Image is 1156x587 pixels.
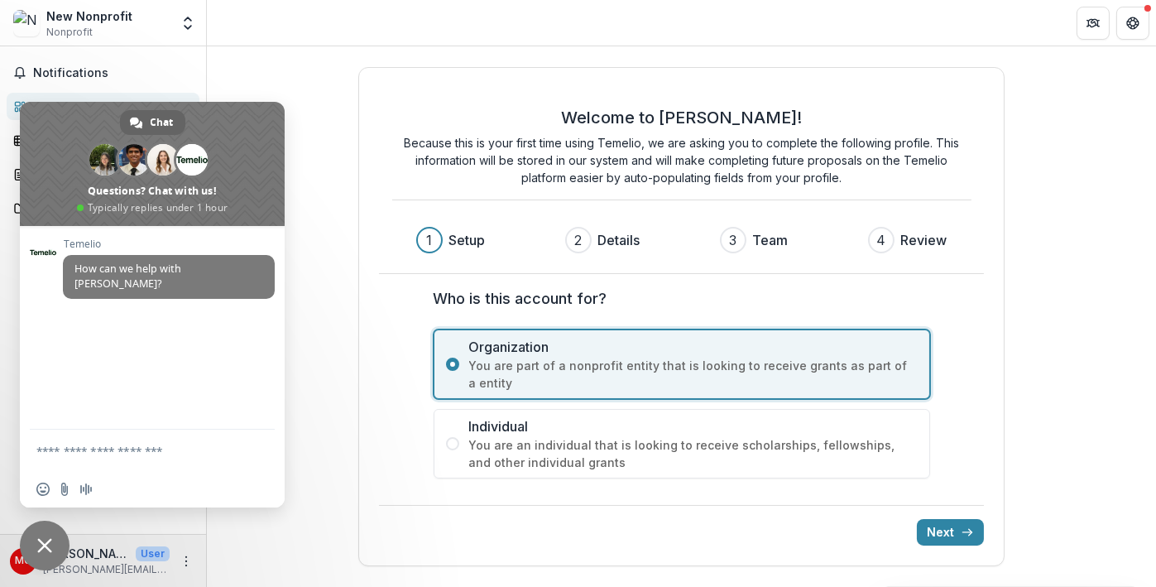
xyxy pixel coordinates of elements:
[426,230,432,250] div: 1
[33,98,186,115] div: Dashboard
[7,161,199,188] a: Proposals
[469,436,918,471] span: You are an individual that is looking to receive scholarships, fellowships, and other individual ...
[469,337,918,357] span: Organization
[469,357,918,392] span: You are part of a nonprofit entity that is looking to receive grants as part of a entity
[13,10,40,36] img: New Nonprofit
[36,483,50,496] span: Insert an emoji
[876,230,885,250] div: 4
[469,416,918,436] span: Individual
[63,238,275,250] span: Temelio
[7,93,199,120] a: Dashboard
[151,110,174,135] span: Chat
[598,230,640,250] h3: Details
[33,66,193,80] span: Notifications
[392,134,971,186] p: Because this is your first time using Temelio, we are asking you to complete the following profil...
[729,230,736,250] div: 3
[46,25,93,40] span: Nonprofit
[901,230,947,250] h3: Review
[753,230,789,250] h3: Team
[561,108,802,128] h2: Welcome to [PERSON_NAME]!
[1116,7,1149,40] button: Get Help
[7,60,199,86] button: Notifications
[176,551,196,571] button: More
[20,521,70,570] a: Close chat
[1077,7,1110,40] button: Partners
[46,7,132,25] div: New Nonprofit
[7,195,199,222] a: Documents
[136,546,170,561] p: User
[7,127,199,154] a: Tasks
[449,230,486,250] h3: Setup
[120,110,185,135] a: Chat
[434,287,920,310] label: Who is this account for?
[574,230,582,250] div: 2
[74,262,181,291] span: How can we help with [PERSON_NAME]?
[58,483,71,496] span: Send a file
[43,545,129,562] p: [PERSON_NAME]
[36,430,235,471] textarea: Compose your message...
[416,227,947,253] div: Progress
[176,7,199,40] button: Open entity switcher
[79,483,93,496] span: Audio message
[15,556,31,566] div: Megan Crane
[917,519,984,546] button: Next
[43,562,170,577] p: [PERSON_NAME][EMAIL_ADDRESS][PERSON_NAME][DOMAIN_NAME]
